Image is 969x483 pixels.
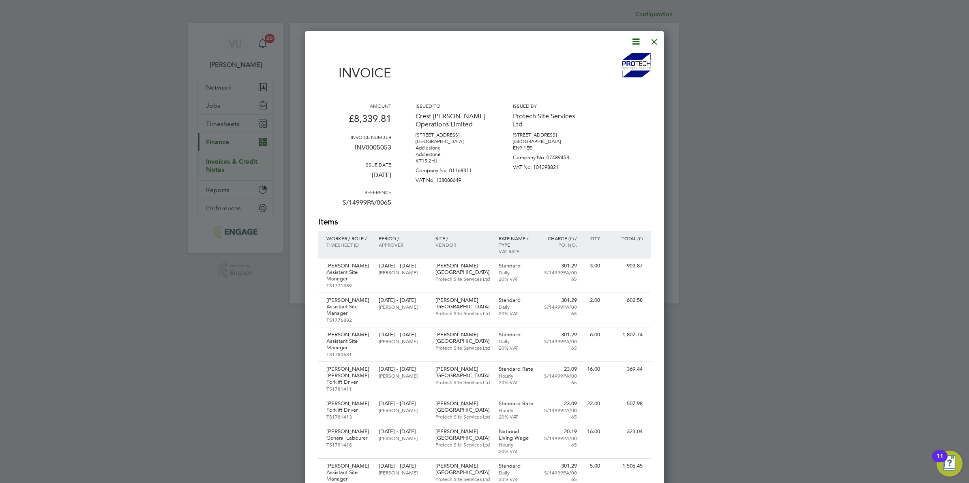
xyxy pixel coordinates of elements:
[379,428,427,435] p: [DATE] - [DATE]
[499,428,534,441] p: National Living Wage
[499,235,534,248] p: Rate name / type
[416,158,489,164] p: KT15 2HJ
[542,435,577,448] p: S/14999PA/0065
[499,303,534,310] p: Daily
[585,366,600,372] p: 16.00
[499,413,534,420] p: 20% VAT
[416,109,489,132] p: Crest [PERSON_NAME] Operations Limited
[542,303,577,316] p: S/14999PA/0065
[416,103,489,109] h3: Issued to
[326,379,371,385] p: Forklift Driver
[513,151,586,161] p: Company No: 07489453
[435,235,491,241] p: Site /
[326,385,371,392] p: TS1781411
[379,269,427,276] p: [PERSON_NAME]
[499,297,534,303] p: Standard
[326,413,371,420] p: TS1781413
[499,441,534,448] p: Hourly
[513,161,586,171] p: VAT No: 104298821
[318,134,391,140] h3: Invoice number
[435,441,491,448] p: Protech Site Services Ltd
[318,168,391,189] p: [DATE]
[585,428,600,435] p: 16.00
[499,463,534,469] p: Standard
[499,379,534,385] p: 20% VAT
[435,297,491,310] p: [PERSON_NAME][GEOGRAPHIC_DATA]
[326,400,371,407] p: [PERSON_NAME]
[435,413,491,420] p: Protech Site Services Ltd
[585,235,600,241] p: QTY
[435,276,491,282] p: Protech Site Services Ltd
[542,469,577,482] p: S/14999PA/0065
[326,441,371,448] p: TS1781418
[435,263,491,276] p: [PERSON_NAME][GEOGRAPHIC_DATA]
[416,145,489,151] p: Addlestone
[585,463,600,469] p: 5.00
[499,400,534,407] p: Standard Rate
[326,428,371,435] p: [PERSON_NAME]
[608,428,643,435] p: 323.04
[499,469,534,476] p: Daily
[379,400,427,407] p: [DATE] - [DATE]
[608,331,643,338] p: 1,807.74
[379,372,427,379] p: [PERSON_NAME]
[326,338,371,351] p: Assistant Site Manager
[326,269,371,282] p: Assistant Site Manager
[379,435,427,441] p: [PERSON_NAME]
[416,138,489,145] p: [GEOGRAPHIC_DATA]
[513,132,586,138] p: [STREET_ADDRESS]
[542,463,577,469] p: 301.29
[379,366,427,372] p: [DATE] - [DATE]
[513,138,586,145] p: [GEOGRAPHIC_DATA]
[326,303,371,316] p: Assistant Site Manager
[608,400,643,407] p: 507.98
[499,263,534,269] p: Standard
[936,456,943,467] div: 11
[585,331,600,338] p: 6.00
[379,469,427,476] p: [PERSON_NAME]
[435,476,491,482] p: Protech Site Services Ltd
[435,310,491,316] p: Protech Site Services Ltd
[585,400,600,407] p: 22.00
[379,303,427,310] p: [PERSON_NAME]
[608,366,643,372] p: 369.44
[542,400,577,407] p: 23.09
[585,297,600,303] p: 2.00
[379,297,427,303] p: [DATE] - [DATE]
[326,263,371,269] p: [PERSON_NAME]
[416,174,489,184] p: VAT No: 138088649
[499,372,534,379] p: Hourly
[499,476,534,482] p: 20% VAT
[435,428,491,441] p: [PERSON_NAME][GEOGRAPHIC_DATA]
[318,195,391,216] p: S/14999PA/0065
[499,276,534,282] p: 20% VAT
[326,241,371,248] p: Timesheet ID
[499,310,534,316] p: 20% VAT
[499,344,534,351] p: 20% VAT
[326,435,371,441] p: General Labourer
[326,316,371,323] p: TS1776882
[326,331,371,338] p: [PERSON_NAME]
[542,269,577,282] p: S/14999PA/0065
[513,109,586,132] p: Protech Site Services Ltd
[608,463,643,469] p: 1,506.45
[416,164,489,174] p: Company No: 01168311
[542,372,577,385] p: S/14999PA/0065
[318,65,391,81] h1: Invoice
[416,132,489,138] p: [STREET_ADDRESS]
[326,463,371,469] p: [PERSON_NAME]
[379,463,427,469] p: [DATE] - [DATE]
[326,351,371,357] p: TS1780681
[326,282,371,289] p: TS1771389
[326,469,371,482] p: Assistant Site Manager
[435,379,491,385] p: Protech Site Services Ltd
[542,428,577,435] p: 20.19
[499,366,534,372] p: Standard Rate
[326,235,371,241] p: Worker / Role /
[435,344,491,351] p: Protech Site Services Ltd
[379,407,427,413] p: [PERSON_NAME]
[499,448,534,454] p: 20% VAT
[318,140,391,161] p: INV0005053
[608,297,643,303] p: 602.58
[937,451,963,477] button: Open Resource Center, 11 new notifications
